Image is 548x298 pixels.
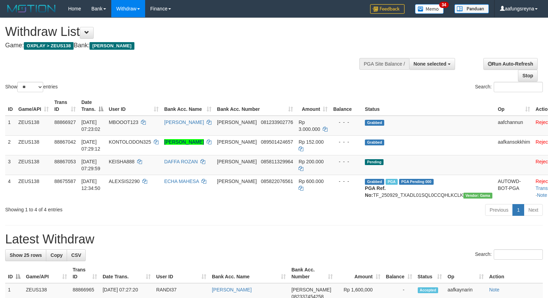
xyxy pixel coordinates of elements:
[54,179,76,184] span: 88675587
[299,159,323,164] span: Rp 200.000
[212,287,252,292] a: [PERSON_NAME]
[5,135,16,155] td: 2
[512,204,524,216] a: 1
[164,159,198,164] a: DAFFA ROZAN
[67,249,86,261] a: CSV
[495,116,533,136] td: aafchannun
[333,138,359,145] div: - - -
[415,263,445,283] th: Status: activate to sort column ascending
[537,192,547,198] a: Note
[109,119,139,125] span: MBOOOT123
[5,232,543,246] h1: Latest Withdraw
[164,139,204,145] a: [PERSON_NAME]
[54,139,76,145] span: 88867042
[51,96,78,116] th: Trans ID: activate to sort column ascending
[5,155,16,175] td: 3
[414,61,446,67] span: None selected
[89,42,134,50] span: [PERSON_NAME]
[81,119,100,132] span: [DATE] 07:23:02
[445,263,486,283] th: Op: activate to sort column ascending
[5,263,23,283] th: ID: activate to sort column descending
[518,70,538,81] a: Stop
[463,193,492,199] span: Vendor URL: https://trx31.1velocity.biz
[5,96,16,116] th: ID
[336,263,383,283] th: Amount: activate to sort column ascending
[261,179,293,184] span: Copy 085822076561 to clipboard
[109,139,151,145] span: KONTOLODON325
[299,179,323,184] span: Rp 600.000
[46,249,67,261] a: Copy
[5,42,358,49] h4: Game: Bank:
[5,175,16,201] td: 4
[454,4,489,13] img: panduan.png
[485,204,513,216] a: Previous
[217,119,257,125] span: [PERSON_NAME]
[494,82,543,92] input: Search:
[483,58,538,70] a: Run Auto-Refresh
[370,4,405,14] img: Feedback.jpg
[209,263,289,283] th: Bank Acc. Name: activate to sort column ascending
[54,159,76,164] span: 88867053
[214,96,296,116] th: Bank Acc. Number: activate to sort column ascending
[50,252,63,258] span: Copy
[333,119,359,126] div: - - -
[409,58,455,70] button: None selected
[386,179,398,185] span: Marked by aafpengsreynich
[10,252,42,258] span: Show 25 rows
[23,263,70,283] th: Game/API: activate to sort column ascending
[100,263,153,283] th: Date Trans.: activate to sort column ascending
[217,139,257,145] span: [PERSON_NAME]
[161,96,214,116] th: Bank Acc. Name: activate to sort column ascending
[489,287,500,292] a: Note
[16,175,51,201] td: ZEUS138
[71,252,81,258] span: CSV
[261,139,293,145] span: Copy 089501424657 to clipboard
[365,120,384,126] span: Grabbed
[54,119,76,125] span: 88866927
[362,96,495,116] th: Status
[362,175,495,201] td: TF_250929_TXADL01SQL0CCQHLKCLK
[365,179,384,185] span: Grabbed
[261,119,293,125] span: Copy 081233902776 to clipboard
[365,185,386,198] b: PGA Ref. No:
[399,179,434,185] span: PGA Pending
[17,82,43,92] select: Showentries
[418,287,438,293] span: Accepted
[5,116,16,136] td: 1
[365,159,384,165] span: Pending
[475,82,543,92] label: Search:
[5,25,358,39] h1: Withdraw List
[299,139,323,145] span: Rp 152.000
[330,96,362,116] th: Balance
[16,135,51,155] td: ZEUS138
[524,204,543,216] a: Next
[365,140,384,145] span: Grabbed
[164,119,204,125] a: [PERSON_NAME]
[289,263,336,283] th: Bank Acc. Number: activate to sort column ascending
[359,58,409,70] div: PGA Site Balance /
[106,96,161,116] th: User ID: activate to sort column ascending
[70,263,100,283] th: Trans ID: activate to sort column ascending
[24,42,74,50] span: OXPLAY > ZEUS138
[495,135,533,155] td: aafkansokkhim
[78,96,106,116] th: Date Trans.: activate to sort column descending
[5,3,58,14] img: MOTION_logo.png
[81,139,100,152] span: [DATE] 07:29:12
[296,96,330,116] th: Amount: activate to sort column ascending
[439,2,448,8] span: 34
[164,179,199,184] a: ECHA MAHESA
[5,203,223,213] div: Showing 1 to 4 of 4 entries
[333,178,359,185] div: - - -
[81,159,100,171] span: [DATE] 07:29:59
[109,159,135,164] span: KEISHA888
[16,155,51,175] td: ZEUS138
[81,179,100,191] span: [DATE] 12:34:50
[5,82,58,92] label: Show entries
[5,249,46,261] a: Show 25 rows
[333,158,359,165] div: - - -
[16,116,51,136] td: ZEUS138
[217,179,257,184] span: [PERSON_NAME]
[109,179,140,184] span: ALEXSIS2290
[153,263,209,283] th: User ID: activate to sort column ascending
[383,263,415,283] th: Balance: activate to sort column ascending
